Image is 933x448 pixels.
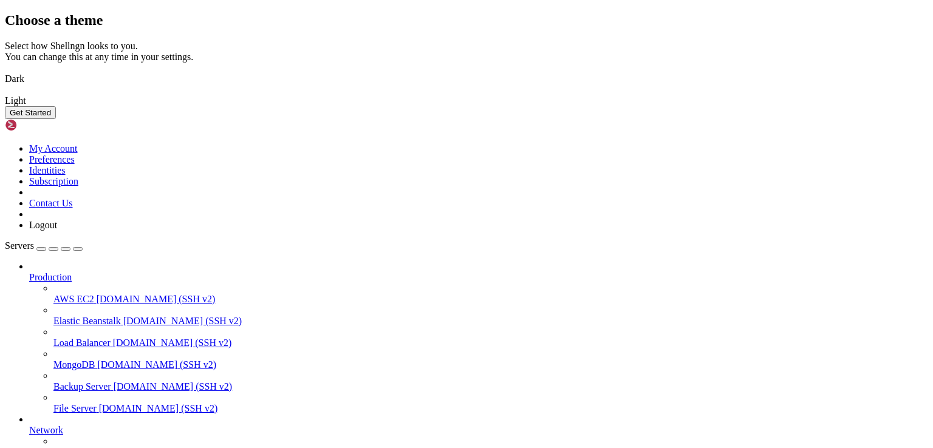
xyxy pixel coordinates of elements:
li: AWS EC2 [DOMAIN_NAME] (SSH v2) [53,283,928,305]
a: Elastic Beanstalk [DOMAIN_NAME] (SSH v2) [53,316,928,327]
a: Subscription [29,176,78,186]
span: [DOMAIN_NAME] (SSH v2) [99,403,218,413]
span: Servers [5,240,34,251]
a: Preferences [29,154,75,165]
li: Load Balancer [DOMAIN_NAME] (SSH v2) [53,327,928,348]
div: Select how Shellngn looks to you. You can change this at any time in your settings. [5,41,928,63]
li: File Server [DOMAIN_NAME] (SSH v2) [53,392,928,414]
a: MongoDB [DOMAIN_NAME] (SSH v2) [53,359,928,370]
span: Load Balancer [53,338,111,348]
span: [DOMAIN_NAME] (SSH v2) [97,359,216,370]
span: [DOMAIN_NAME] (SSH v2) [113,338,232,348]
div: Light [5,95,928,106]
h2: Choose a theme [5,12,928,29]
span: [DOMAIN_NAME] (SSH v2) [114,381,233,392]
a: Network [29,425,928,436]
img: Shellngn [5,119,75,131]
div: Dark [5,73,928,84]
a: Backup Server [DOMAIN_NAME] (SSH v2) [53,381,928,392]
button: Get Started [5,106,56,119]
a: Servers [5,240,83,251]
a: Logout [29,220,57,230]
span: File Server [53,403,97,413]
span: Elastic Beanstalk [53,316,121,326]
a: AWS EC2 [DOMAIN_NAME] (SSH v2) [53,294,928,305]
span: [DOMAIN_NAME] (SSH v2) [97,294,216,304]
li: Production [29,261,928,414]
span: Network [29,425,63,435]
a: My Account [29,143,78,154]
li: Backup Server [DOMAIN_NAME] (SSH v2) [53,370,928,392]
li: Elastic Beanstalk [DOMAIN_NAME] (SSH v2) [53,305,928,327]
li: MongoDB [DOMAIN_NAME] (SSH v2) [53,348,928,370]
a: Load Balancer [DOMAIN_NAME] (SSH v2) [53,338,928,348]
a: Identities [29,165,66,175]
a: File Server [DOMAIN_NAME] (SSH v2) [53,403,928,414]
span: Production [29,272,72,282]
a: Contact Us [29,198,73,208]
span: AWS EC2 [53,294,94,304]
span: MongoDB [53,359,95,370]
span: [DOMAIN_NAME] (SSH v2) [123,316,242,326]
a: Production [29,272,928,283]
span: Backup Server [53,381,111,392]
